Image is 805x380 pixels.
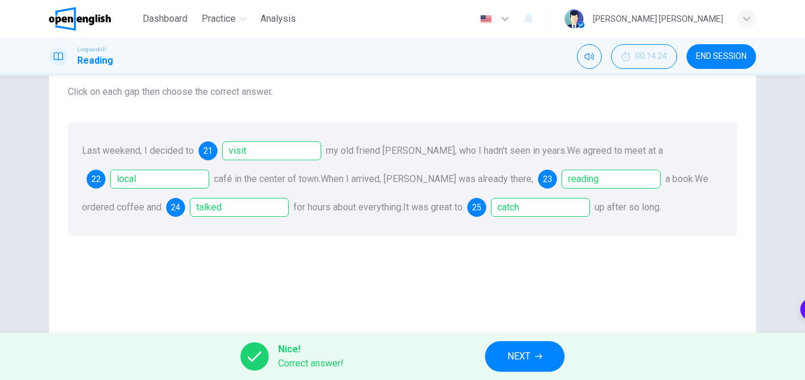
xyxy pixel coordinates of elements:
[202,12,236,26] span: Practice
[222,141,321,160] div: visit
[321,173,533,184] span: When I arrived, [PERSON_NAME] was already there,
[143,12,187,26] span: Dashboard
[611,44,677,69] button: 00:14:24
[479,15,493,24] img: en
[256,8,301,29] button: Analysis
[77,45,106,54] span: Linguaskill
[696,52,747,61] span: END SESSION
[49,7,111,31] img: OpenEnglish logo
[687,44,756,69] button: END SESSION
[543,175,552,183] span: 23
[472,203,481,212] span: 25
[565,9,583,28] img: Profile picture
[138,8,192,29] button: Dashboard
[278,356,344,371] span: Correct answer!
[491,198,590,217] div: catch
[562,170,661,189] div: reading
[635,52,667,61] span: 00:14:24
[595,201,661,213] span: up after so long.
[611,44,677,69] div: Hide
[593,12,723,26] div: [PERSON_NAME] [PERSON_NAME]
[485,341,565,372] button: NEXT
[507,348,530,365] span: NEXT
[403,201,463,213] span: It was great to
[577,44,602,69] div: Mute
[567,145,663,156] span: We agreed to meet at a
[326,145,567,156] span: my old friend [PERSON_NAME], who I hadn't seen in years.
[197,8,251,29] button: Practice
[293,201,403,213] span: for hours about everything.
[278,342,344,356] span: Nice!
[171,203,180,212] span: 24
[665,173,695,184] span: a book.
[82,145,194,156] span: Last weekend, I decided to
[214,173,321,184] span: café in the center of town.
[68,86,273,97] span: Click on each gap then choose the correct answer.
[203,147,213,155] span: 21
[110,170,209,189] div: local
[77,54,113,68] h1: Reading
[260,12,296,26] span: Analysis
[49,7,138,31] a: OpenEnglish logo
[91,175,101,183] span: 22
[190,198,289,217] div: talked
